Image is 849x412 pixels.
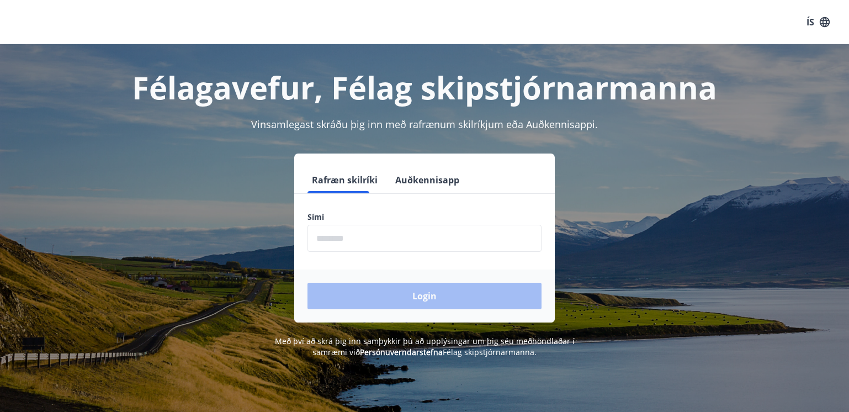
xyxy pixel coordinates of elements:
[391,167,464,193] button: Auðkennisapp
[800,12,836,32] button: ÍS
[275,336,575,357] span: Með því að skrá þig inn samþykkir þú að upplýsingar um þig séu meðhöndlaðar í samræmi við Félag s...
[307,167,382,193] button: Rafræn skilríki
[307,212,542,223] label: Sími
[360,347,443,357] a: Persónuverndarstefna
[251,118,598,131] span: Vinsamlegast skráðu þig inn með rafrænum skilríkjum eða Auðkennisappi.
[40,66,809,108] h1: Félagavefur, Félag skipstjórnarmanna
